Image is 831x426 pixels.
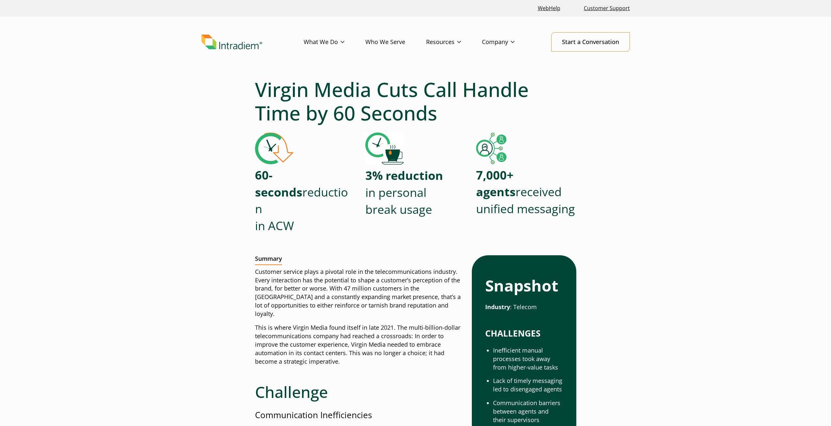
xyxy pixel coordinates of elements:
[482,33,535,52] a: Company
[255,167,302,200] strong: 60-seconds
[255,268,462,318] p: Customer service plays a pivotal role in the telecommunications industry. Every interaction has t...
[485,303,510,311] strong: Industry
[304,33,365,52] a: What We Do
[581,1,632,15] a: Customer Support
[535,1,563,15] a: Link opens in a new window
[255,167,355,234] p: reduction in ACW
[485,327,540,339] strong: CHALLENGES
[365,33,426,52] a: Who We Serve
[255,323,462,366] p: This is where Virgin Media found itself in late 2021. The multi-billion-dollar telecommunications...
[365,167,443,218] p: in personal break usage
[426,33,482,52] a: Resources
[493,377,563,394] li: Lack of timely messaging led to disengaged agents
[365,167,443,183] strong: 3% reduction
[255,78,576,125] h1: Virgin Media Cuts Call Handle Time by 60 Seconds
[485,275,558,296] strong: Snapshot
[476,167,576,217] p: received unified messaging
[476,167,516,200] strong: 7,000+ agents
[201,35,304,50] a: Link to homepage of Intradiem
[255,255,282,265] h2: Summary
[485,303,563,311] p: : Telecom
[493,346,563,372] li: Inefficient manual processes took away from higher-value tasks
[201,35,262,50] img: Intradiem
[255,409,462,421] p: Communication Inefficiencies
[551,32,630,52] a: Start a Conversation
[255,383,462,402] h2: Challenge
